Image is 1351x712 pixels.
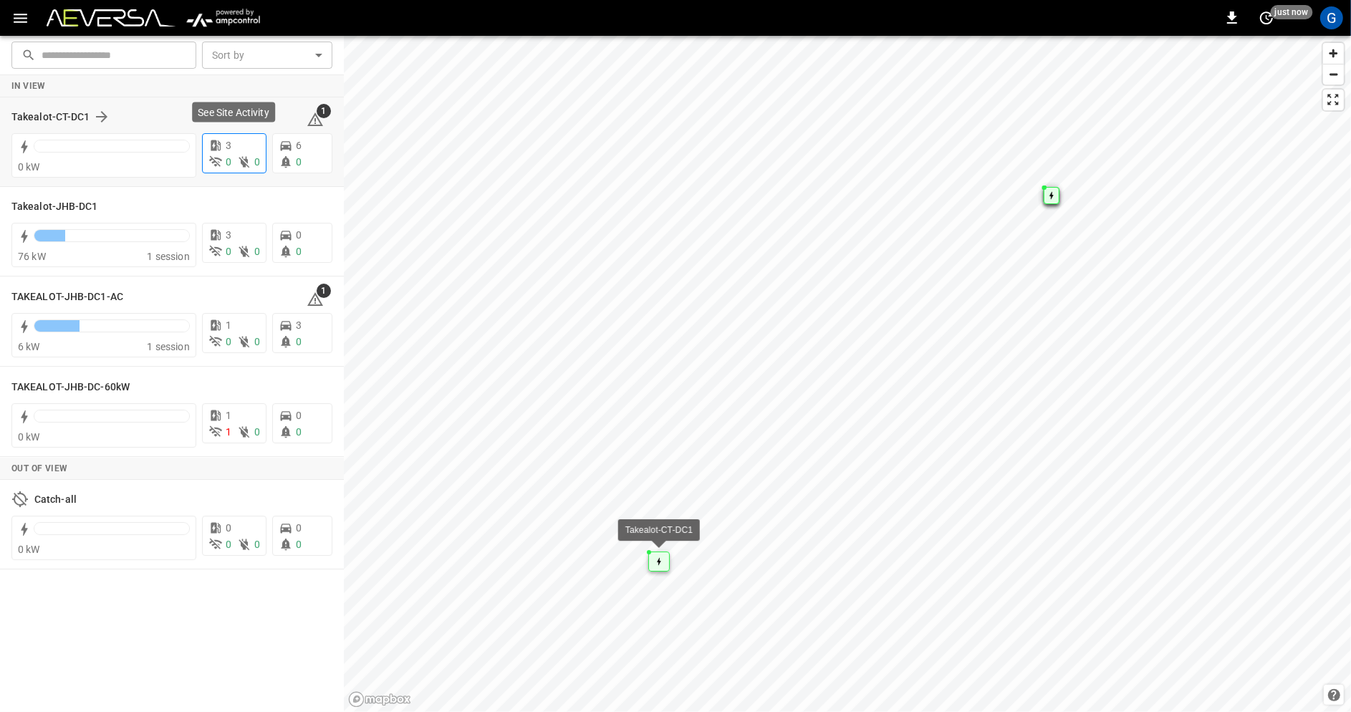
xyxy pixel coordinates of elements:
[226,522,231,534] span: 0
[18,431,40,443] span: 0 kW
[296,426,302,438] span: 0
[226,539,231,550] span: 0
[254,156,260,168] span: 0
[226,426,231,438] span: 1
[18,341,40,352] span: 6 kW
[18,251,46,262] span: 76 kW
[625,523,693,537] div: Takealot-CT-DC1
[147,341,189,352] span: 1 session
[11,289,123,305] h6: TAKEALOT-JHB-DC1-AC
[648,552,670,572] div: Map marker
[147,251,189,262] span: 1 session
[254,246,260,257] span: 0
[226,229,231,241] span: 3
[18,544,40,555] span: 0 kW
[296,156,302,168] span: 0
[296,140,302,151] span: 6
[1271,5,1313,19] span: just now
[254,426,260,438] span: 0
[1320,6,1343,29] div: profile-icon
[1323,43,1344,64] button: Zoom in
[226,246,231,257] span: 0
[296,246,302,257] span: 0
[1323,64,1344,85] button: Zoom out
[11,81,46,91] strong: In View
[226,156,231,168] span: 0
[226,140,231,151] span: 3
[296,522,302,534] span: 0
[317,104,331,118] span: 1
[18,161,40,173] span: 0 kW
[226,336,231,347] span: 0
[11,463,67,473] strong: Out of View
[11,380,130,395] h6: TAKEALOT-JHB-DC-60kW
[47,9,176,27] img: Customer Logo
[296,410,302,421] span: 0
[1044,187,1059,204] div: Map marker
[11,199,98,215] h6: Takealot-JHB-DC1
[1255,6,1278,29] button: set refresh interval
[317,284,331,298] span: 1
[254,336,260,347] span: 0
[11,110,90,125] h6: Takealot-CT-DC1
[181,4,265,32] img: ampcontrol.io logo
[226,319,231,331] span: 1
[348,691,411,708] a: Mapbox homepage
[296,319,302,331] span: 3
[254,539,260,550] span: 0
[296,336,302,347] span: 0
[198,105,269,120] p: See Site Activity
[34,492,77,508] h6: Catch-all
[296,229,302,241] span: 0
[296,539,302,550] span: 0
[226,410,231,421] span: 1
[344,36,1351,712] canvas: Map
